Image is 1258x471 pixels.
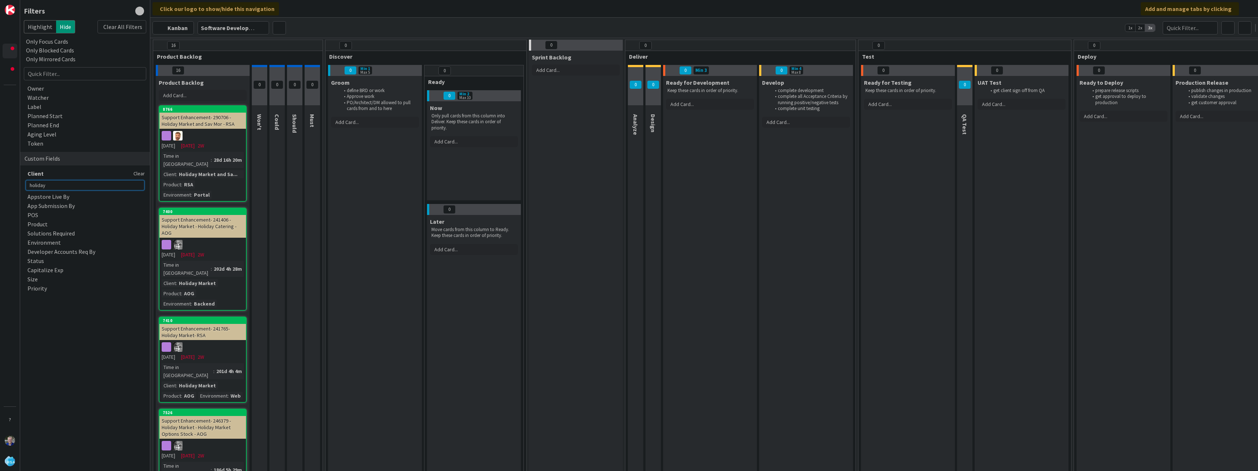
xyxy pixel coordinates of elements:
span: Add Card... [1180,113,1203,120]
div: Token [24,139,44,148]
span: : [181,392,182,400]
span: [DATE] [162,251,175,259]
div: Holiday Market and Sa... [177,170,239,178]
span: 0 [629,80,642,89]
div: 7410 [159,317,246,324]
input: Quick Filter... [24,67,146,80]
span: Add Card... [536,67,560,73]
div: 7400Support Enhancement- 241406 - Holiday Market - Holiday Catering - AOG [159,208,246,238]
span: 1x [1125,24,1135,32]
img: avatar [5,456,15,466]
span: Discover [329,53,517,60]
div: Clear All Filters [98,20,146,33]
span: 0 [443,205,456,214]
span: : [176,381,177,390]
img: KS [173,441,183,450]
div: AS [159,131,246,140]
span: [DATE] [181,142,195,150]
span: Add Card... [163,92,187,99]
span: Won't [256,114,263,130]
div: 7410 [163,318,246,323]
span: 0 [1189,66,1201,75]
span: 0 [438,66,451,75]
li: complete all Acceptance Criteria by running positive/negative tests [771,94,849,106]
div: Time in [GEOGRAPHIC_DATA] [162,363,213,379]
div: 201d 4h 4m [214,367,244,375]
div: Environment [162,300,191,308]
div: Label [24,102,42,112]
div: 2W [198,353,204,361]
div: KS [159,240,246,249]
li: complete unit testing [771,106,849,112]
span: Ready to Deploy [1079,79,1123,86]
button: Solutions Required [24,229,76,238]
div: 7400 [163,209,246,214]
span: Now [430,104,442,112]
p: Only pull cards from this column into Deliver. Keep these cards in order of priority. [431,113,516,131]
span: [DATE] [162,353,175,361]
span: : [213,367,214,375]
li: prepare release scripts [1088,88,1166,94]
div: Client [162,381,176,390]
img: AS [173,131,183,140]
span: : [228,392,229,400]
div: Aging Level [24,130,57,139]
div: Product [162,180,181,189]
span: Could [273,114,281,130]
span: : [211,156,212,164]
div: Min 2 [459,92,469,96]
div: Owner [24,84,45,93]
div: Planned Start [24,112,63,121]
span: : [181,180,182,189]
div: Add and manage tabs by clicking [1141,2,1239,15]
div: 2W [198,452,204,460]
span: : [181,289,182,297]
div: RSA [182,180,195,189]
button: Developer Accounts Req By [24,247,96,256]
span: [DATE] [162,142,175,150]
a: 7400Support Enhancement- 241406 - Holiday Market - Holiday Catering - AOGKS[DATE][DATE]2WTime in ... [159,208,247,311]
div: Max 8 [791,70,801,74]
label: Only Mirrored Cards [24,55,76,63]
span: 0 [545,41,558,50]
div: Support Enhancement- 241406 - Holiday Market - Holiday Catering - AOG [159,215,246,238]
div: Filters [24,6,45,17]
span: 0 [647,80,659,89]
div: Support Enhancement- 290706 - Holiday Market and Sav Mor - RSA [159,113,246,129]
div: Support Enhancement- 241765- Holiday Market- RSA [159,324,246,340]
div: Time in [GEOGRAPHIC_DATA] [162,261,211,277]
span: : [211,265,212,273]
div: Min 4 [791,67,801,70]
button: POS [24,211,39,220]
div: KS [159,441,246,450]
span: 0 [775,66,788,75]
span: 0 [271,80,283,89]
button: Product [24,220,48,229]
div: Environment [198,392,228,400]
span: Ready [428,78,514,85]
input: Quick Filter... [1163,21,1218,34]
li: define BRD or work [340,88,418,94]
span: 0 [339,41,352,50]
span: 0 [288,80,301,89]
span: 0 [959,80,971,89]
div: 7400 [159,208,246,215]
a: 8766Support Enhancement- 290706 - Holiday Market and Sav Mor - RSAAS[DATE][DATE]2WTime in [GEOGRA... [159,105,247,202]
div: 202d 4h 28m [212,265,244,273]
span: Kanban [168,23,188,32]
div: Time in [GEOGRAPHIC_DATA] [162,152,211,168]
span: : [191,191,192,199]
div: Client [162,279,176,287]
span: Add Card... [670,101,694,107]
button: Capitalize Exp [24,266,64,275]
div: 7410Support Enhancement- 241765- Holiday Market- RSA [159,317,246,340]
img: KS [173,342,183,352]
div: Product [162,289,181,297]
div: Clear [130,169,146,178]
div: Max 10 [459,96,471,99]
div: 2W [198,142,204,150]
li: Approve work [340,94,418,99]
span: Analyze [632,114,639,135]
span: Hide [56,20,75,33]
div: Environment [162,191,191,199]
